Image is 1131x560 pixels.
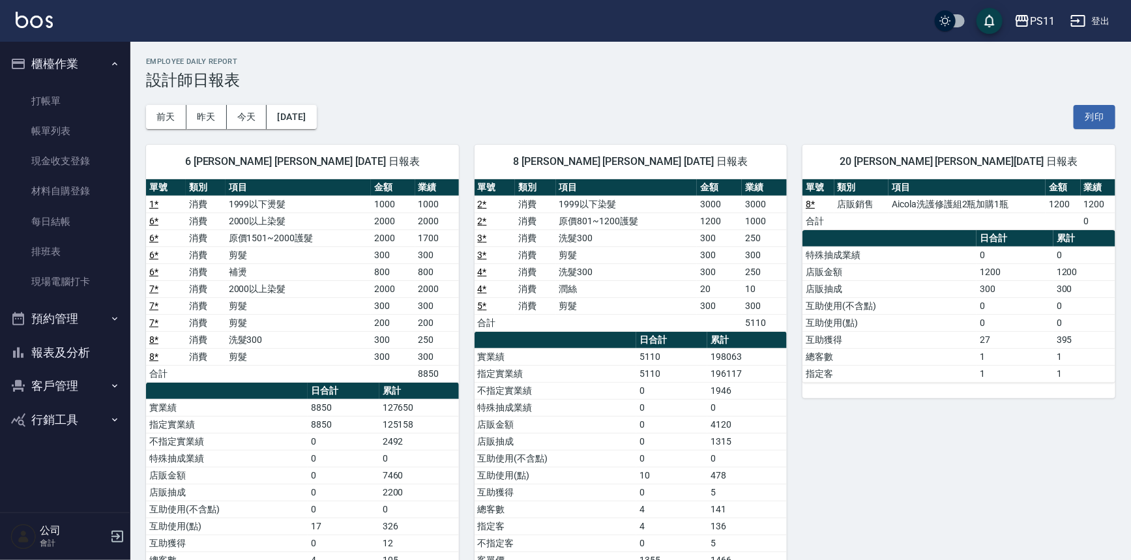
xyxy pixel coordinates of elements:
td: 2000以上染髮 [226,280,372,297]
td: 0 [636,433,708,450]
th: 項目 [226,179,372,196]
td: 196117 [707,365,787,382]
td: 127650 [379,399,459,416]
td: 互助使用(不含點) [802,297,977,314]
td: 洗髮300 [556,229,698,246]
button: 客戶管理 [5,369,125,403]
td: 消費 [186,229,226,246]
td: 4120 [707,416,787,433]
td: 300 [697,263,742,280]
td: 1200 [1053,263,1115,280]
td: 300 [415,348,459,365]
td: 實業績 [475,348,636,365]
td: 互助獲得 [146,535,308,552]
td: 店販抽成 [146,484,308,501]
td: 剪髮 [226,348,372,365]
td: 剪髮 [556,297,698,314]
td: 0 [308,433,379,450]
a: 排班表 [5,237,125,267]
td: 合計 [802,213,834,229]
td: 0 [1053,246,1115,263]
a: 每日結帳 [5,207,125,237]
th: 日合計 [308,383,379,400]
td: 實業績 [146,399,308,416]
td: 2200 [379,484,459,501]
h3: 設計師日報表 [146,71,1115,89]
td: 消費 [186,331,226,348]
td: 10 [742,280,787,297]
td: 7460 [379,467,459,484]
button: save [977,8,1003,34]
td: 2492 [379,433,459,450]
table: a dense table [802,179,1115,230]
td: 20 [697,280,742,297]
th: 金額 [371,179,415,196]
a: 打帳單 [5,86,125,116]
img: Logo [16,12,53,28]
td: 0 [308,535,379,552]
td: 0 [308,484,379,501]
td: 總客數 [475,501,636,518]
td: 店販抽成 [802,280,977,297]
td: 300 [742,246,787,263]
span: 6 [PERSON_NAME] [PERSON_NAME] [DATE] 日報表 [162,155,443,168]
td: 1200 [977,263,1053,280]
td: 300 [742,297,787,314]
td: 特殊抽成業績 [475,399,636,416]
td: 326 [379,518,459,535]
td: 1000 [415,196,459,213]
td: 消費 [515,246,556,263]
td: 剪髮 [226,314,372,331]
div: PS11 [1030,13,1055,29]
td: 合計 [146,365,186,382]
td: 2000 [371,213,415,229]
td: 指定實業績 [146,416,308,433]
td: 1999以下燙髮 [226,196,372,213]
td: 5110 [636,348,708,365]
td: 消費 [186,213,226,229]
a: 現金收支登錄 [5,146,125,176]
td: 0 [977,314,1053,331]
p: 會計 [40,537,106,549]
td: 消費 [515,213,556,229]
td: 250 [742,263,787,280]
td: 5110 [636,365,708,382]
td: 0 [379,501,459,518]
td: 300 [415,297,459,314]
td: 特殊抽成業績 [146,450,308,467]
td: 店販抽成 [475,433,636,450]
button: 登出 [1065,9,1115,33]
td: 消費 [515,263,556,280]
td: 300 [371,297,415,314]
td: 店販金額 [802,263,977,280]
td: 指定客 [802,365,977,382]
td: 3000 [742,196,787,213]
a: 現場電腦打卡 [5,267,125,297]
td: 8850 [415,365,459,382]
td: 互助使用(點) [802,314,977,331]
td: 0 [707,399,787,416]
td: 0 [1053,297,1115,314]
td: 2000以上染髮 [226,213,372,229]
td: 4 [636,518,708,535]
th: 類別 [186,179,226,196]
td: 0 [636,484,708,501]
td: 800 [371,263,415,280]
img: Person [10,523,37,550]
td: 12 [379,535,459,552]
td: 141 [707,501,787,518]
td: 1999以下染髮 [556,196,698,213]
td: 300 [371,331,415,348]
td: 消費 [186,348,226,365]
td: 消費 [186,196,226,213]
td: 消費 [515,196,556,213]
button: 今天 [227,105,267,129]
td: 洗髮300 [226,331,372,348]
td: 300 [697,229,742,246]
td: 剪髮 [556,246,698,263]
td: 剪髮 [226,246,372,263]
table: a dense table [146,179,459,383]
td: 0 [636,416,708,433]
th: 業績 [742,179,787,196]
td: 200 [371,314,415,331]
